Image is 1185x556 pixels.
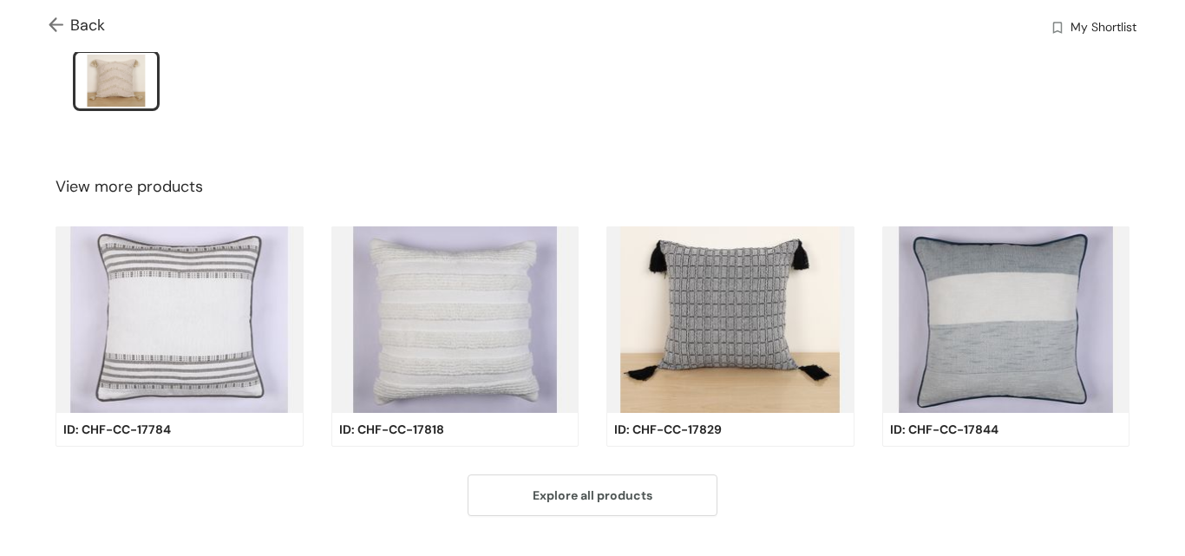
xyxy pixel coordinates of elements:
[56,226,304,414] img: product-img
[49,17,70,36] img: Go back
[49,14,105,37] span: Back
[1070,18,1136,39] span: My Shortlist
[73,50,160,111] li: slide item 1
[533,486,652,505] span: Explore all products
[63,420,171,439] span: ID: CHF-CC-17784
[890,420,998,439] span: ID: CHF-CC-17844
[331,226,579,414] img: product-img
[606,226,854,414] img: product-img
[1050,20,1065,38] img: wishlist
[614,420,722,439] span: ID: CHF-CC-17829
[339,420,444,439] span: ID: CHF-CC-17818
[882,226,1130,414] img: product-img
[468,474,717,516] button: Explore all products
[56,175,203,199] span: View more products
